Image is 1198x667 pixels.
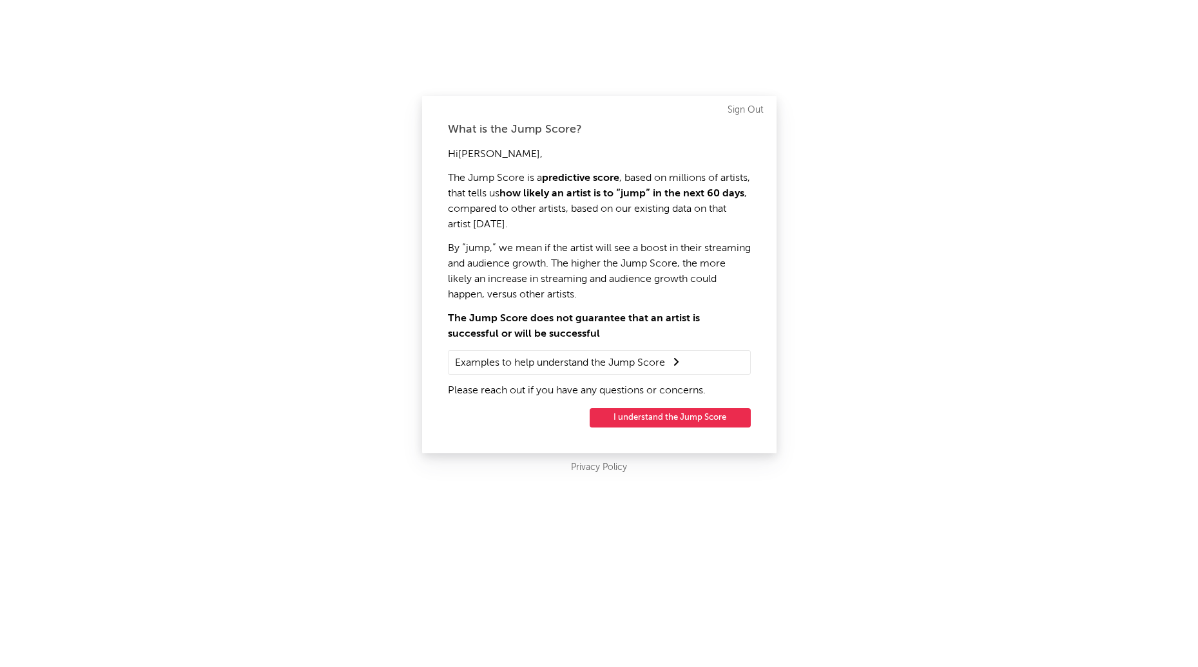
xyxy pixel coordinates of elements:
a: Sign Out [728,102,764,118]
strong: how likely an artist is to “jump” in the next 60 days [499,189,744,199]
a: Privacy Policy [571,460,627,476]
p: Hi [PERSON_NAME] , [448,147,751,162]
div: What is the Jump Score? [448,122,751,137]
p: Please reach out if you have any questions or concerns. [448,383,751,399]
p: By “jump,” we mean if the artist will see a boost in their streaming and audience growth. The hig... [448,241,751,303]
strong: The Jump Score does not guarantee that an artist is successful or will be successful [448,314,700,339]
p: The Jump Score is a , based on millions of artists, that tells us , compared to other artists, ba... [448,171,751,232]
button: I understand the Jump Score [590,408,751,427]
summary: Examples to help understand the Jump Score [455,354,744,371]
strong: predictive score [542,173,619,183]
